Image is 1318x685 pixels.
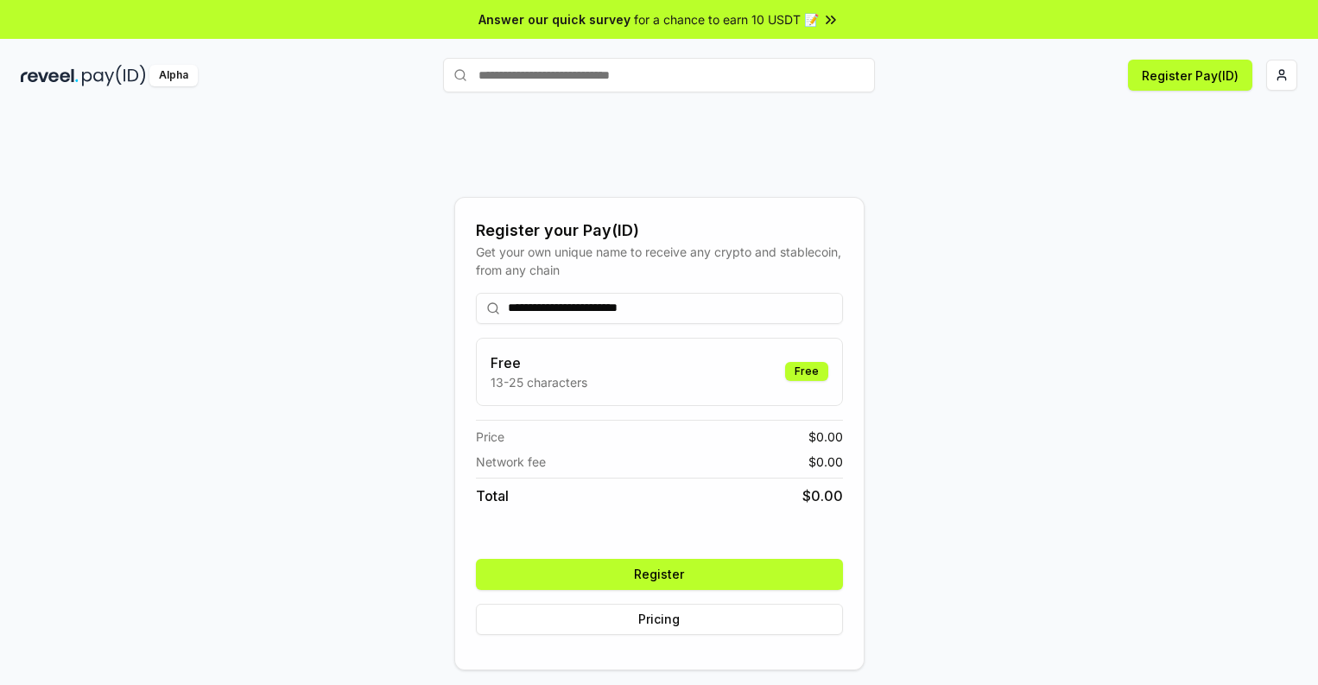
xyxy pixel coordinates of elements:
[476,428,504,446] span: Price
[476,243,843,279] div: Get your own unique name to receive any crypto and stablecoin, from any chain
[785,362,828,381] div: Free
[476,485,509,506] span: Total
[476,453,546,471] span: Network fee
[491,352,587,373] h3: Free
[476,604,843,635] button: Pricing
[21,65,79,86] img: reveel_dark
[476,559,843,590] button: Register
[808,428,843,446] span: $ 0.00
[478,10,630,29] span: Answer our quick survey
[149,65,198,86] div: Alpha
[476,219,843,243] div: Register your Pay(ID)
[491,373,587,391] p: 13-25 characters
[82,65,146,86] img: pay_id
[808,453,843,471] span: $ 0.00
[802,485,843,506] span: $ 0.00
[1128,60,1252,91] button: Register Pay(ID)
[634,10,819,29] span: for a chance to earn 10 USDT 📝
